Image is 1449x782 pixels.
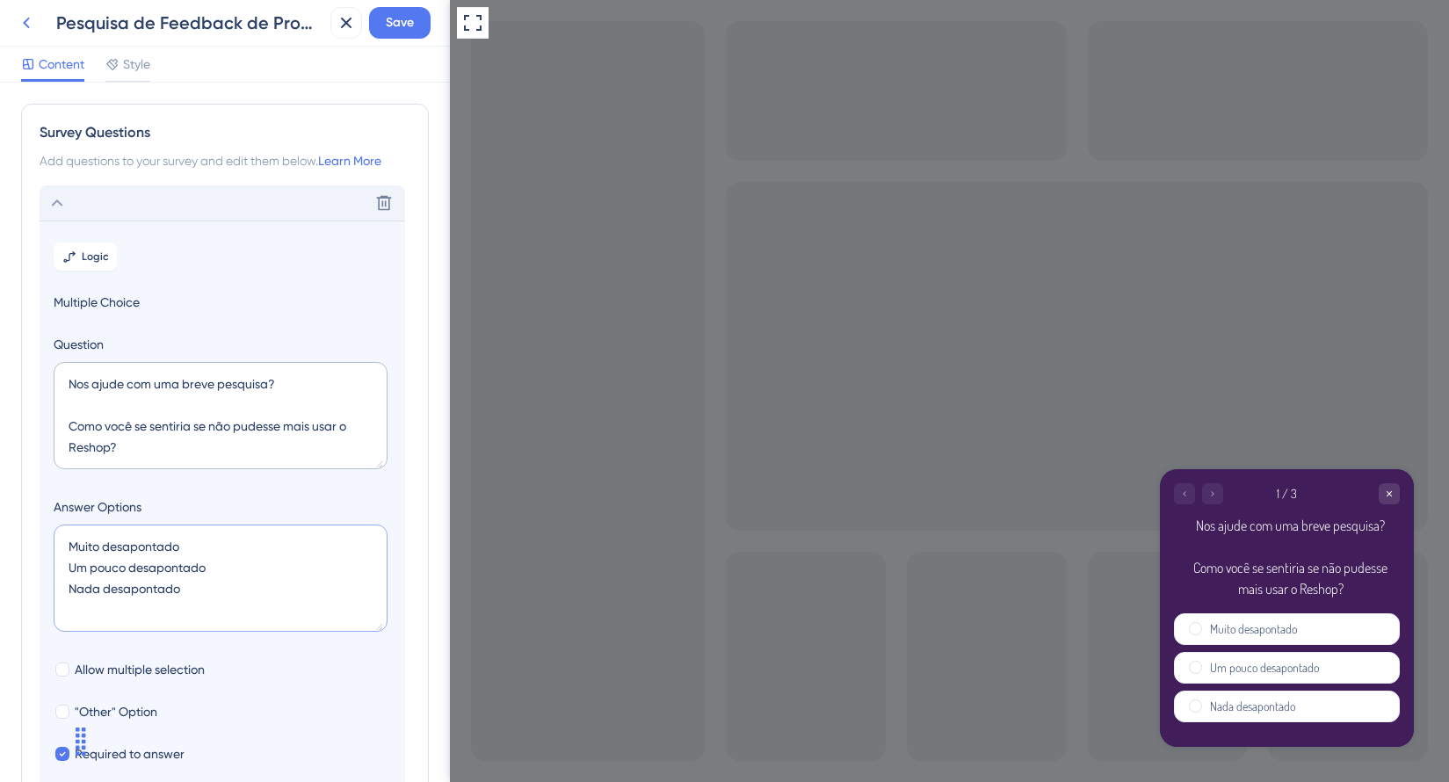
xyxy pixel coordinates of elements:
[75,743,185,764] span: Required to answer
[54,525,388,632] textarea: Muito desapontado Um pouco desapontado Nada desapontado
[54,292,391,313] span: Multiple Choice
[67,715,95,768] div: Arrastar
[710,469,964,747] iframe: UserGuiding Survey
[318,154,381,168] a: Learn More
[123,54,150,75] span: Style
[54,243,117,271] button: Logic
[82,250,109,264] span: Logic
[54,362,388,469] textarea: Nos ajude com uma breve pesquisa? Como você se sentiria se não pudesse mais usar o Reshop?
[40,122,410,143] div: Survey Questions
[54,334,391,355] label: Question
[40,150,410,171] div: Add questions to your survey and edit them below.
[369,7,431,39] button: Save
[386,12,414,33] span: Save
[75,701,157,722] span: "Other" Option
[39,54,84,75] span: Content
[56,11,323,35] div: Pesquisa de Feedback de Produto
[75,659,205,680] span: Allow multiple selection
[54,496,391,518] label: Answer Options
